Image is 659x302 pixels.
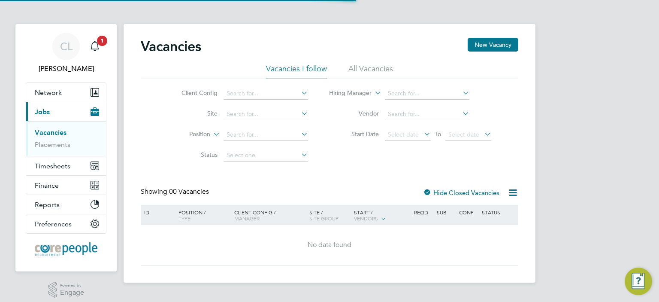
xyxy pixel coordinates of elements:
div: Jobs [26,121,106,156]
label: Hiring Manager [322,89,372,98]
label: Position [161,130,210,139]
a: 1 [86,33,103,60]
div: Status [480,205,517,220]
input: Search for... [224,108,308,120]
span: Preferences [35,220,72,228]
div: Client Config / [232,205,307,226]
div: Start / [352,205,412,226]
label: Vendor [329,110,379,117]
span: Finance [35,181,59,189]
span: Manager [234,215,260,222]
span: Powered by [60,282,84,289]
button: Timesheets [26,156,106,175]
button: Engage Resource Center [625,268,652,295]
li: Vacancies I follow [266,64,327,79]
div: Conf [457,205,479,220]
span: Site Group [309,215,339,222]
img: corepeople-logo-retina.png [35,242,97,256]
label: Status [168,151,218,159]
div: No data found [142,241,517,250]
span: Timesheets [35,162,70,170]
div: Showing [141,187,211,196]
span: Type [178,215,190,222]
span: Engage [60,289,84,296]
input: Search for... [224,129,308,141]
input: Search for... [385,88,469,100]
label: Site [168,110,218,117]
span: 00 Vacancies [169,187,209,196]
div: ID [142,205,172,220]
span: Vendors [354,215,378,222]
span: Select date [388,131,419,138]
span: Jobs [35,108,50,116]
span: Select date [448,131,479,138]
label: Hide Closed Vacancies [423,189,499,197]
button: New Vacancy [468,38,518,52]
a: Powered byEngage [48,282,85,298]
input: Select one [224,149,308,162]
li: All Vacancies [348,64,393,79]
div: Reqd [412,205,434,220]
button: Finance [26,176,106,195]
label: Client Config [168,89,218,97]
div: Position / [172,205,232,226]
span: 1 [97,36,107,46]
button: Preferences [26,214,106,233]
a: Vacancies [35,128,67,137]
a: Placements [35,140,70,149]
span: Carol Lewins [26,64,106,74]
button: Jobs [26,102,106,121]
button: Reports [26,195,106,214]
a: Go to home page [26,242,106,256]
span: Reports [35,201,60,209]
a: CL[PERSON_NAME] [26,33,106,74]
span: Network [35,88,62,97]
input: Search for... [224,88,308,100]
span: To [432,128,444,140]
nav: Main navigation [15,24,117,271]
label: Start Date [329,130,379,138]
h2: Vacancies [141,38,201,55]
button: Network [26,83,106,102]
span: CL [60,41,73,52]
div: Sub [435,205,457,220]
div: Site / [307,205,352,226]
input: Search for... [385,108,469,120]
